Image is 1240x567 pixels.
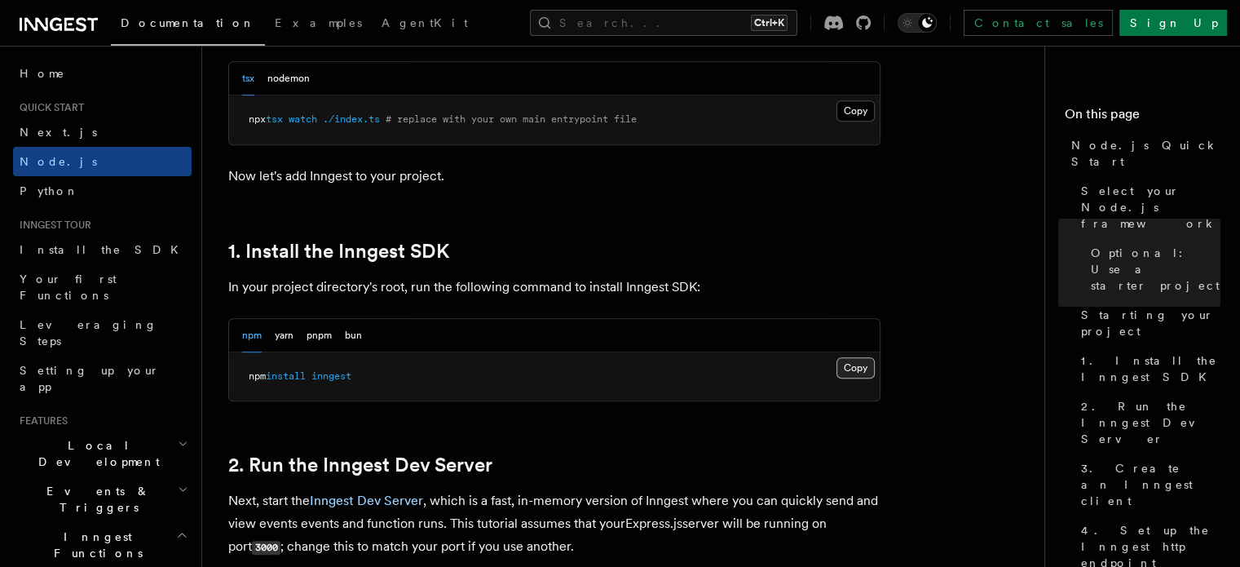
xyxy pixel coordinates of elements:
span: Local Development [13,437,178,470]
span: Select your Node.js framework [1081,183,1220,232]
span: Inngest tour [13,219,91,232]
span: Home [20,65,65,82]
span: Node.js [20,155,97,168]
span: # replace with your own main entrypoint file [386,113,637,125]
kbd: Ctrl+K [751,15,788,31]
a: Optional: Use a starter project [1084,238,1220,300]
a: Home [13,59,192,88]
a: Contact sales [964,10,1113,36]
span: ./index.ts [323,113,380,125]
code: 3000 [252,541,280,555]
span: Documentation [121,16,255,29]
button: Copy [836,100,875,122]
span: Node.js Quick Start [1071,137,1220,170]
span: Quick start [13,101,84,114]
a: 3. Create an Inngest client [1075,454,1220,516]
a: 2. Run the Inngest Dev Server [228,454,492,476]
a: Node.js Quick Start [1065,131,1220,176]
a: Inngest Dev Server [310,493,423,508]
a: 2. Run the Inngest Dev Server [1075,392,1220,454]
button: pnpm [307,319,332,352]
button: npm [242,319,262,352]
button: Copy [836,357,875,379]
button: Search...Ctrl+K [530,10,797,36]
a: Select your Node.js framework [1075,176,1220,238]
h4: On this page [1065,104,1220,131]
a: 1. Install the Inngest SDK [1075,346,1220,392]
button: Local Development [13,431,192,476]
span: Examples [275,16,362,29]
a: Sign Up [1119,10,1227,36]
span: watch [289,113,317,125]
span: tsx [266,113,283,125]
a: Starting your project [1075,300,1220,346]
span: Python [20,184,79,197]
span: Setting up your app [20,364,160,393]
span: Optional: Use a starter project [1091,245,1220,294]
span: Starting your project [1081,307,1220,339]
span: Next.js [20,126,97,139]
span: Events & Triggers [13,483,178,516]
p: In your project directory's root, run the following command to install Inngest SDK: [228,276,880,299]
span: 3. Create an Inngest client [1081,460,1220,509]
p: Next, start the , which is a fast, in-memory version of Inngest where you can quickly send and vi... [228,489,880,559]
span: Features [13,414,68,427]
span: 1. Install the Inngest SDK [1081,352,1220,385]
a: Install the SDK [13,235,192,264]
span: AgentKit [382,16,468,29]
button: tsx [242,62,254,95]
a: Leveraging Steps [13,310,192,356]
span: Leveraging Steps [20,318,157,348]
button: bun [345,319,362,352]
span: install [266,370,306,382]
span: Your first Functions [20,272,117,302]
a: Your first Functions [13,264,192,310]
span: inngest [311,370,351,382]
p: Now let's add Inngest to your project. [228,165,880,188]
a: Examples [265,5,372,44]
a: Python [13,176,192,206]
span: Install the SDK [20,243,188,256]
span: Inngest Functions [13,529,176,561]
a: AgentKit [372,5,478,44]
a: 1. Install the Inngest SDK [228,240,449,263]
a: Next.js [13,117,192,147]
button: Toggle dark mode [898,13,937,33]
a: Documentation [111,5,265,46]
a: Node.js [13,147,192,176]
button: yarn [275,319,293,352]
span: npm [249,370,266,382]
span: 2. Run the Inngest Dev Server [1081,398,1220,447]
a: Setting up your app [13,356,192,401]
button: Events & Triggers [13,476,192,522]
span: npx [249,113,266,125]
button: nodemon [267,62,310,95]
